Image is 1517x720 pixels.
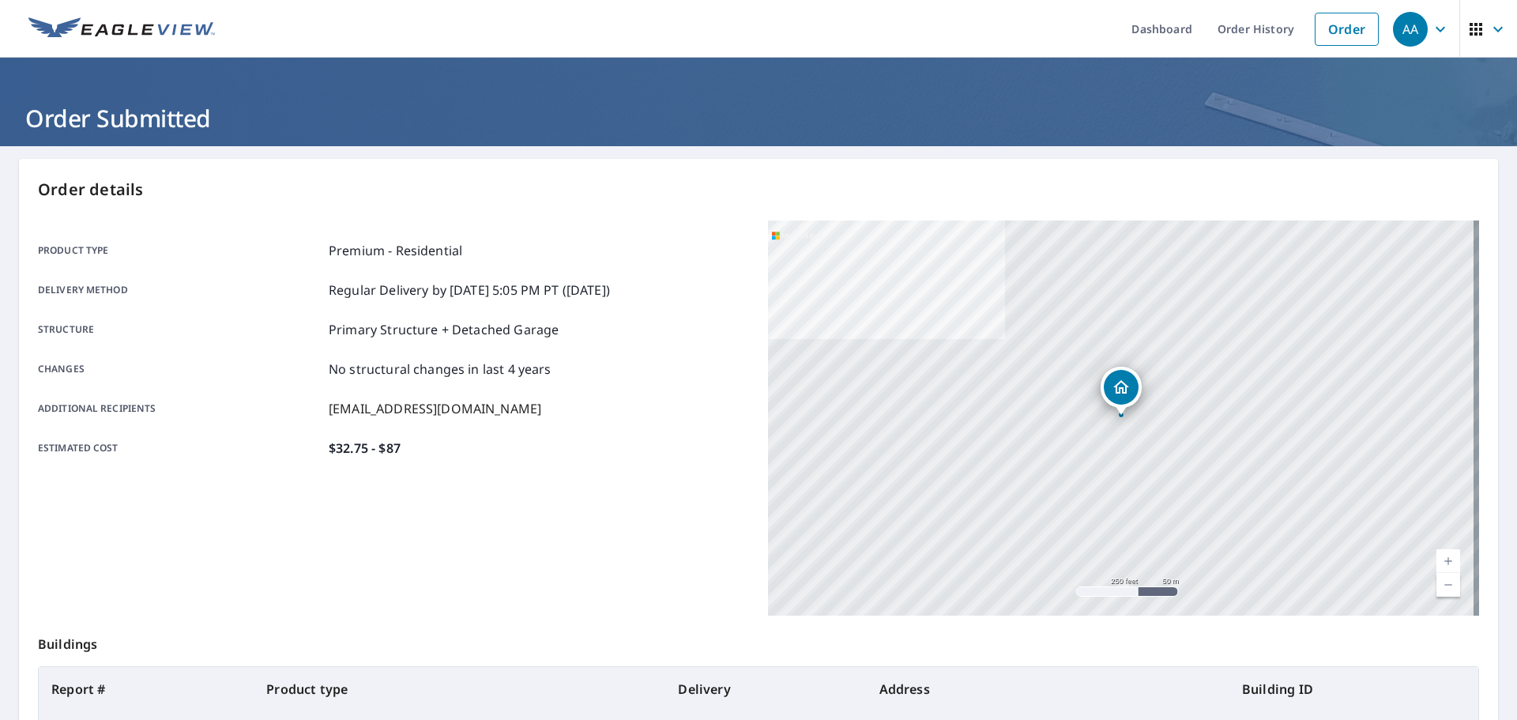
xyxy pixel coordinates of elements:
[39,667,254,711] th: Report #
[19,102,1498,134] h1: Order Submitted
[28,17,215,41] img: EV Logo
[38,616,1479,666] p: Buildings
[329,360,551,379] p: No structural changes in last 4 years
[38,178,1479,202] p: Order details
[329,241,462,260] p: Premium - Residential
[867,667,1229,711] th: Address
[329,439,401,458] p: $32.75 - $87
[254,667,665,711] th: Product type
[665,667,866,711] th: Delivery
[38,439,322,458] p: Estimated cost
[1101,367,1142,416] div: Dropped pin, building 1, Residential property, 3232 Plymouth Rock Dr Douglasville, GA 30135
[38,281,322,300] p: Delivery method
[38,320,322,339] p: Structure
[329,281,610,300] p: Regular Delivery by [DATE] 5:05 PM PT ([DATE])
[329,320,559,339] p: Primary Structure + Detached Garage
[1393,12,1428,47] div: AA
[38,241,322,260] p: Product type
[1229,667,1478,711] th: Building ID
[38,399,322,418] p: Additional recipients
[1436,549,1460,573] a: Current Level 17, Zoom In
[1315,13,1379,46] a: Order
[38,360,322,379] p: Changes
[1436,573,1460,597] a: Current Level 17, Zoom Out
[329,399,541,418] p: [EMAIL_ADDRESS][DOMAIN_NAME]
